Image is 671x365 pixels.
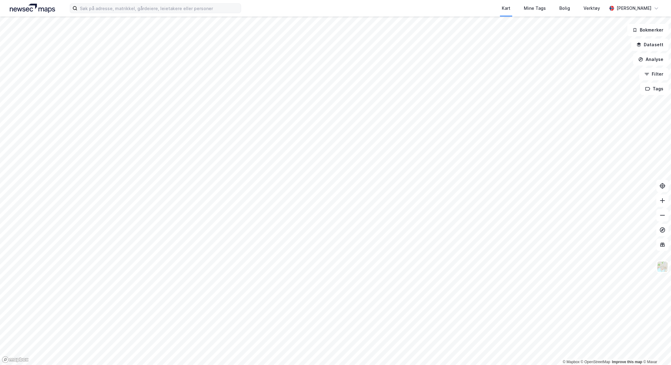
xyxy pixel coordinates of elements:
[627,24,669,36] button: Bokmerker
[563,360,580,364] a: Mapbox
[640,336,671,365] div: Kontrollprogram for chat
[612,360,642,364] a: Improve this map
[633,53,669,66] button: Analyse
[581,360,610,364] a: OpenStreetMap
[657,261,668,273] img: Z
[10,4,55,13] img: logo.a4113a55bc3d86da70a041830d287a7e.svg
[617,5,651,12] div: [PERSON_NAME]
[559,5,570,12] div: Bolig
[639,68,669,80] button: Filter
[640,83,669,95] button: Tags
[583,5,600,12] div: Verktøy
[524,5,546,12] div: Mine Tags
[631,39,669,51] button: Datasett
[77,4,241,13] input: Søk på adresse, matrikkel, gårdeiere, leietakere eller personer
[640,336,671,365] iframe: Chat Widget
[502,5,510,12] div: Kart
[2,356,29,363] a: Mapbox homepage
